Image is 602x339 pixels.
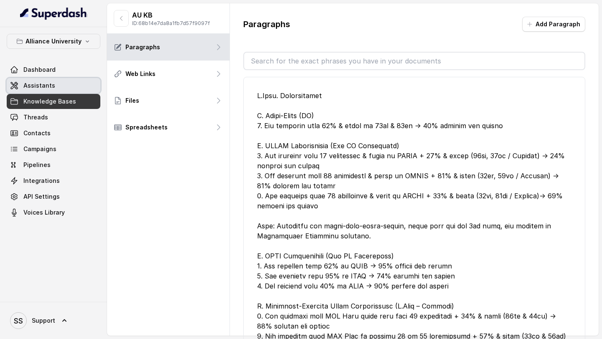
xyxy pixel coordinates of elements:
p: Spreadsheets [125,123,168,132]
p: Paragraphs [125,43,160,51]
span: Dashboard [23,66,56,74]
p: Files [125,96,139,105]
a: Assistants [7,78,100,93]
span: API Settings [23,192,60,201]
a: Pipelines [7,157,100,172]
p: AU KB [132,10,210,20]
span: Knowledge Bases [23,97,76,106]
a: API Settings [7,189,100,204]
span: Integrations [23,177,60,185]
button: Alliance University [7,34,100,49]
span: Pipelines [23,161,51,169]
span: Assistants [23,81,55,90]
span: Threads [23,113,48,121]
img: light.svg [20,7,87,20]
a: Knowledge Bases [7,94,100,109]
span: Support [32,316,55,325]
text: SS [14,316,23,325]
input: Search for the exact phrases you have in your documents [244,53,584,69]
p: ID: 68b14e7da8a1fb7d57f9097f [132,20,210,27]
a: Integrations [7,173,100,188]
p: Web Links [125,70,156,78]
span: Voices Library [23,208,65,217]
a: Dashboard [7,62,100,77]
a: Support [7,309,100,332]
p: Paragraphs [243,18,290,30]
a: Threads [7,110,100,125]
a: Voices Library [7,205,100,220]
span: Contacts [23,129,51,137]
a: Campaigns [7,142,100,157]
p: Alliance University [26,36,82,46]
button: Add Paragraph [522,17,585,32]
a: Contacts [7,126,100,141]
span: Campaigns [23,145,56,153]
